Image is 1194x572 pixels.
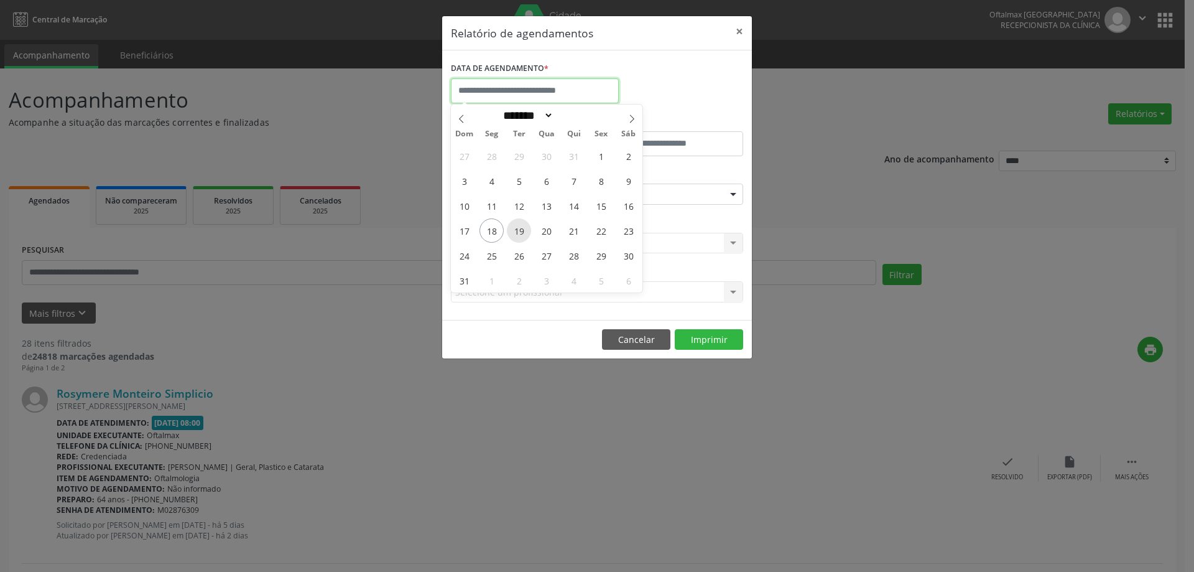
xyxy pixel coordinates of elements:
span: Setembro 1, 2025 [479,268,504,293]
span: Agosto 16, 2025 [616,194,641,218]
span: Agosto 4, 2025 [479,169,504,193]
span: Agosto 19, 2025 [507,218,531,243]
span: Agosto 27, 2025 [534,243,558,268]
span: Agosto 3, 2025 [452,169,476,193]
button: Imprimir [675,329,743,350]
span: Agosto 25, 2025 [479,243,504,268]
span: Agosto 1, 2025 [589,144,613,168]
span: Qui [560,130,588,138]
span: Agosto 31, 2025 [452,268,476,293]
button: Cancelar [602,329,670,350]
span: Seg [478,130,506,138]
span: Agosto 21, 2025 [562,218,586,243]
span: Setembro 5, 2025 [589,268,613,293]
span: Julho 31, 2025 [562,144,586,168]
span: Agosto 23, 2025 [616,218,641,243]
span: Sáb [615,130,642,138]
span: Agosto 6, 2025 [534,169,558,193]
span: Julho 29, 2025 [507,144,531,168]
span: Agosto 29, 2025 [589,243,613,268]
span: Setembro 3, 2025 [534,268,558,293]
span: Agosto 10, 2025 [452,194,476,218]
span: Ter [506,130,533,138]
span: Dom [451,130,478,138]
span: Agosto 9, 2025 [616,169,641,193]
select: Month [499,109,553,122]
span: Qua [533,130,560,138]
button: Close [727,16,752,47]
span: Agosto 13, 2025 [534,194,558,218]
span: Agosto 24, 2025 [452,243,476,268]
span: Julho 27, 2025 [452,144,476,168]
span: Agosto 30, 2025 [616,243,641,268]
span: Julho 28, 2025 [479,144,504,168]
span: Agosto 15, 2025 [589,194,613,218]
label: ATÉ [600,112,743,131]
span: Agosto 17, 2025 [452,218,476,243]
span: Setembro 2, 2025 [507,268,531,293]
span: Agosto 22, 2025 [589,218,613,243]
label: DATA DE AGENDAMENTO [451,59,548,78]
span: Agosto 8, 2025 [589,169,613,193]
span: Agosto 20, 2025 [534,218,558,243]
span: Sex [588,130,615,138]
span: Agosto 11, 2025 [479,194,504,218]
span: Agosto 2, 2025 [616,144,641,168]
input: Year [553,109,595,122]
span: Agosto 14, 2025 [562,194,586,218]
span: Agosto 5, 2025 [507,169,531,193]
span: Setembro 6, 2025 [616,268,641,293]
span: Agosto 18, 2025 [479,218,504,243]
span: Setembro 4, 2025 [562,268,586,293]
span: Agosto 26, 2025 [507,243,531,268]
span: Agosto 7, 2025 [562,169,586,193]
span: Agosto 12, 2025 [507,194,531,218]
span: Agosto 28, 2025 [562,243,586,268]
h5: Relatório de agendamentos [451,25,593,41]
span: Julho 30, 2025 [534,144,558,168]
